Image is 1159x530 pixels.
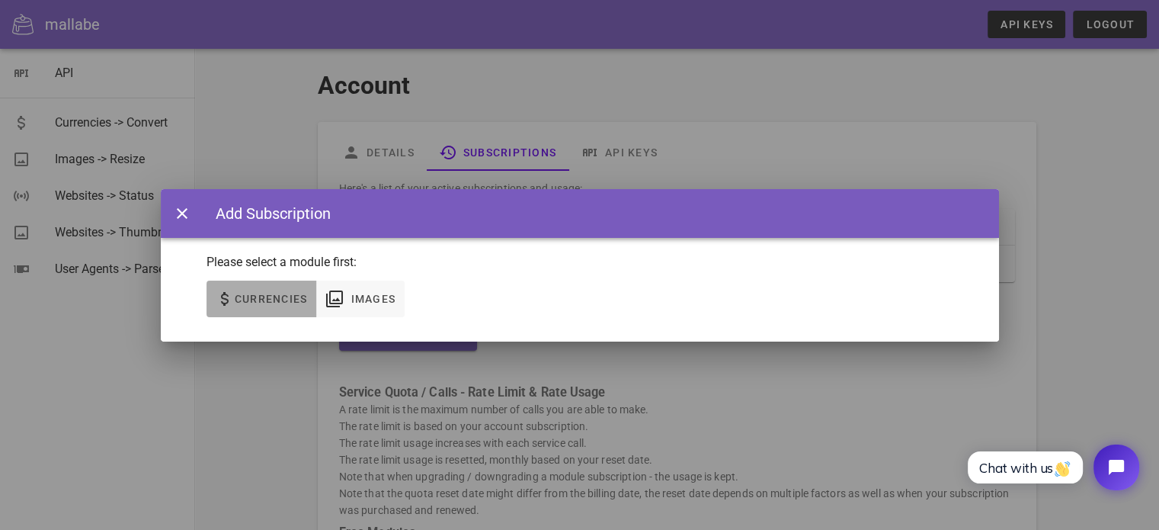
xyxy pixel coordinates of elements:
button: Images [316,281,405,317]
iframe: Tidio Chat [951,432,1152,503]
div: Add Subscription [200,202,331,225]
p: Please select a module first: [207,253,953,271]
span: Images [350,293,395,305]
button: Currencies [207,281,317,317]
span: Currencies [234,293,308,305]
